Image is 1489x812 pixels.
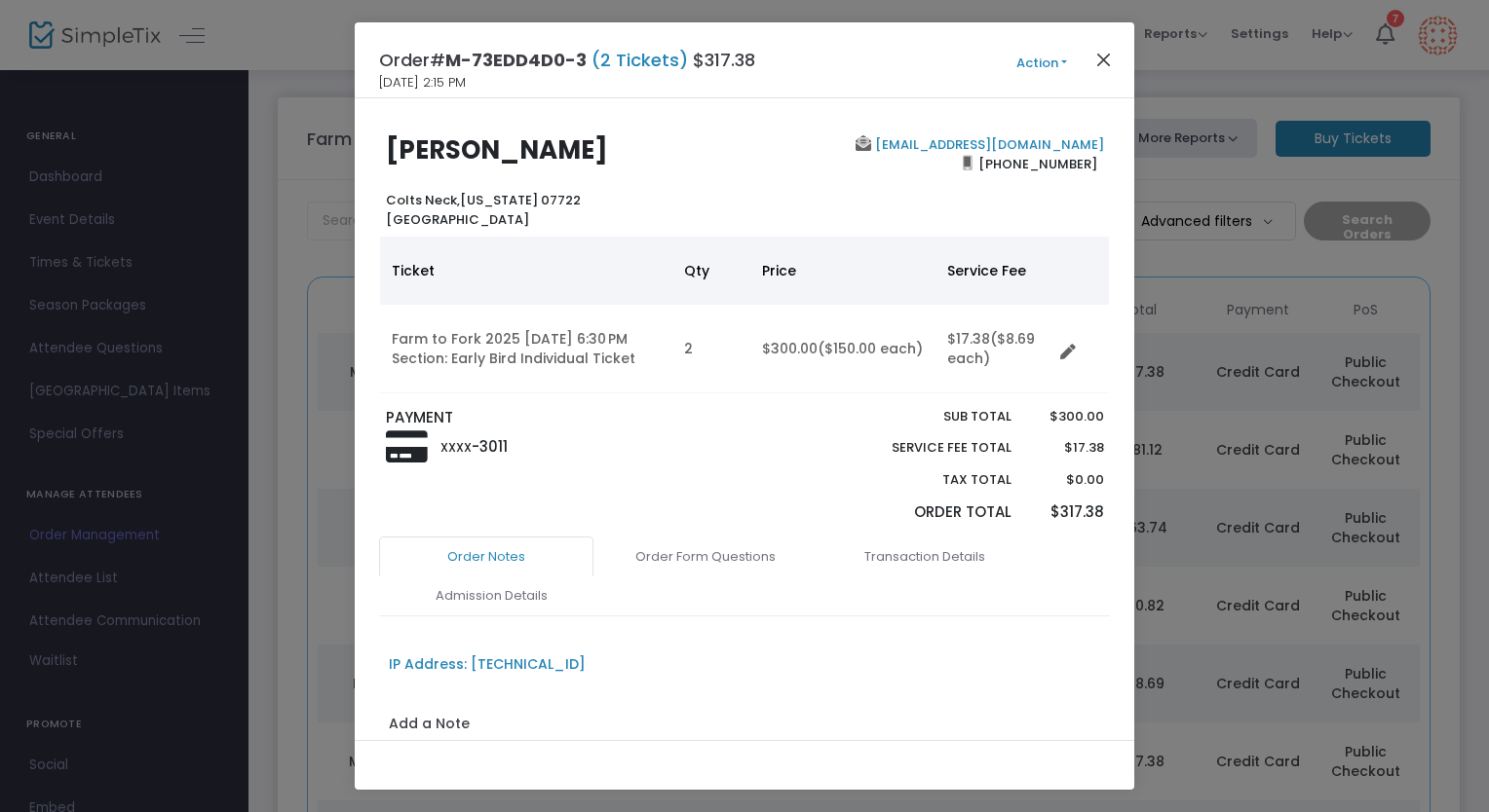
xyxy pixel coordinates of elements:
[1091,47,1117,72] button: Close
[587,48,693,72] span: (2 Tickets)
[380,237,672,305] th: Ticket
[440,439,472,456] span: XXXX
[380,237,1109,393] div: Data table
[818,536,1032,577] a: Transaction Details
[750,305,935,393] td: $300.00
[846,470,1012,490] p: Tax Total
[846,501,1012,524] p: Order Total
[846,438,1012,458] p: Service Fee Total
[1030,501,1103,524] p: $317.38
[1030,470,1103,490] p: $0.00
[672,305,750,393] td: 2
[386,407,736,429] p: PAYMENT
[1030,407,1103,426] p: $300.00
[935,237,1052,305] th: Service Fee
[389,654,586,675] div: IP Address: [TECHNICAL_ID]
[818,339,923,358] span: ($150.00 each)
[386,191,581,229] b: [US_STATE] 07722 [GEOGRAPHIC_DATA]
[983,53,1100,74] button: Action
[672,237,750,305] th: Qty
[379,73,466,92] span: [DATE] 2:15 PM
[973,148,1104,179] span: [PHONE_NUMBER]
[947,329,1035,368] span: ($8.69 each)
[384,575,598,616] a: Admission Details
[935,305,1052,393] td: $17.38
[379,536,593,577] a: Order Notes
[1030,438,1103,458] p: $17.38
[380,305,672,393] td: Farm to Fork 2025 [DATE] 6:30 PM Section: Early Bird Individual Ticket
[445,48,587,72] span: M-73EDD4D0-3
[389,714,470,739] label: Add a Note
[871,135,1104,154] a: [EMAIL_ADDRESS][DOMAIN_NAME]
[846,407,1012,426] p: Sub total
[386,132,608,167] b: [PERSON_NAME]
[386,191,460,209] span: Colts Neck,
[598,536,813,577] a: Order Form Questions
[379,47,755,73] h4: Order# $317.38
[472,436,508,457] span: -3011
[750,237,935,305] th: Price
